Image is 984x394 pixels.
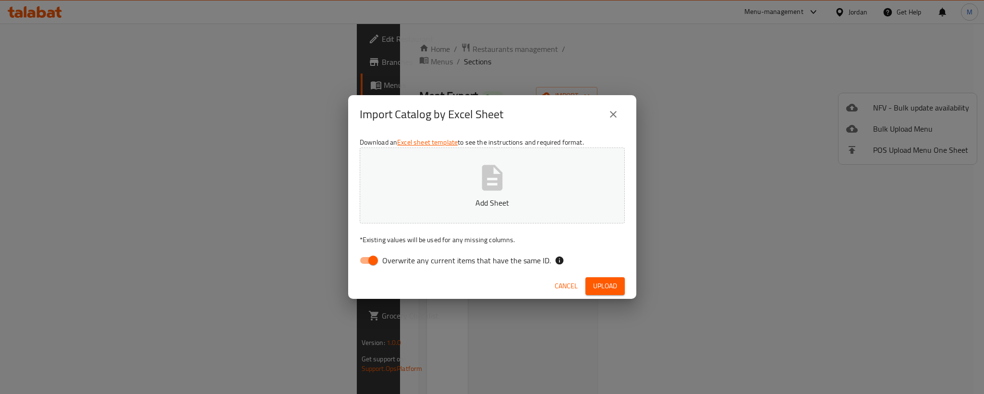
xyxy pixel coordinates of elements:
[585,277,625,295] button: Upload
[360,107,503,122] h2: Import Catalog by Excel Sheet
[555,280,578,292] span: Cancel
[382,255,551,266] span: Overwrite any current items that have the same ID.
[555,256,564,265] svg: If the overwrite option isn't selected, then the items that match an existing ID will be ignored ...
[397,136,458,148] a: Excel sheet template
[360,235,625,245] p: Existing values will be used for any missing columns.
[593,280,617,292] span: Upload
[551,277,582,295] button: Cancel
[375,197,610,209] p: Add Sheet
[348,134,636,273] div: Download an to see the instructions and required format.
[360,148,625,223] button: Add Sheet
[602,103,625,126] button: close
